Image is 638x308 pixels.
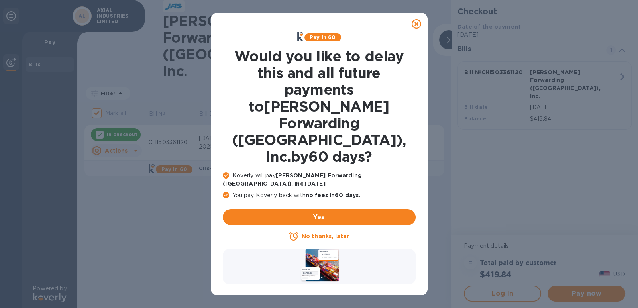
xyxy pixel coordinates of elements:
[229,212,409,222] span: Yes
[310,34,336,40] b: Pay in 60
[223,209,416,225] button: Yes
[223,191,416,200] p: You pay Koverly back with
[302,233,349,239] u: No thanks, later
[223,172,362,187] b: [PERSON_NAME] Forwarding ([GEOGRAPHIC_DATA]), Inc. [DATE]
[223,171,416,188] p: Koverly will pay
[223,48,416,165] h1: Would you like to delay this and all future payments to [PERSON_NAME] Forwarding ([GEOGRAPHIC_DAT...
[306,192,360,198] b: no fees in 60 days .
